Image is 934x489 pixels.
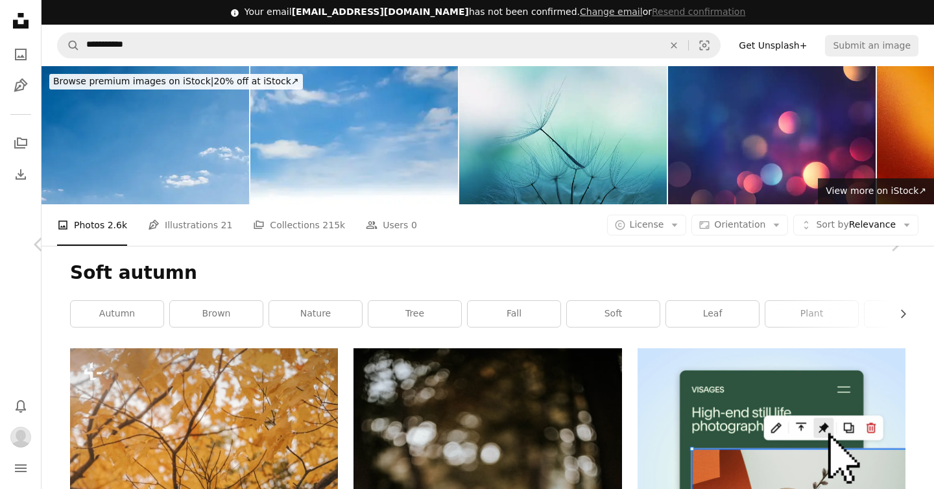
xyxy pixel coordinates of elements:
button: Search Unsplash [58,33,80,58]
img: Sky Cloud Blue Background Paronama Web Cloudy summer Winter Season Day, Light Beauty Horizon Spri... [250,66,458,204]
button: Clear [660,33,688,58]
span: Sort by [816,219,848,230]
span: 0 [411,218,417,232]
a: plant [765,301,858,327]
button: Visual search [689,33,720,58]
a: soft [567,301,660,327]
span: Orientation [714,219,765,230]
a: View more on iStock↗ [818,178,934,204]
span: 21 [221,218,233,232]
a: Users 0 [366,204,417,246]
form: Find visuals sitewide [57,32,721,58]
a: tree [368,301,461,327]
img: Dandelion seed [459,66,667,204]
a: Download History [8,161,34,187]
button: License [607,215,687,235]
span: View more on iStock ↗ [826,185,926,196]
img: Avatar of user Elizabeth Keates [10,427,31,447]
a: Get Unsplash+ [731,35,815,56]
a: autumn [71,301,163,327]
div: Your email has not been confirmed. [245,6,746,19]
h1: Soft autumn [70,261,905,285]
img: Blue sky background. [42,66,249,204]
span: Relevance [816,219,896,232]
button: Menu [8,455,34,481]
button: Resend confirmation [652,6,745,19]
a: Photos [8,42,34,67]
a: Change email [580,6,643,17]
a: Browse premium images on iStock|20% off at iStock↗ [42,66,311,97]
span: or [580,6,745,17]
a: nature [269,301,362,327]
a: Collections 215k [253,204,345,246]
span: 215k [322,218,345,232]
img: Abstract Multi Colored Bokeh Background - Lights At Night - Autumn, Fall, Winter, Christmas [668,66,876,204]
button: Submit an image [825,35,918,56]
button: Notifications [8,393,34,419]
button: Profile [8,424,34,450]
button: scroll list to the right [891,301,905,327]
a: Collections [8,130,34,156]
button: Sort byRelevance [793,215,918,235]
a: brown [170,301,263,327]
a: leaf [666,301,759,327]
a: Illustrations [8,73,34,99]
span: [EMAIL_ADDRESS][DOMAIN_NAME] [292,6,469,17]
a: Illustrations 21 [148,204,232,246]
span: 20% off at iStock ↗ [53,76,299,86]
span: Browse premium images on iStock | [53,76,213,86]
a: fall [468,301,560,327]
button: Orientation [691,215,788,235]
span: License [630,219,664,230]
